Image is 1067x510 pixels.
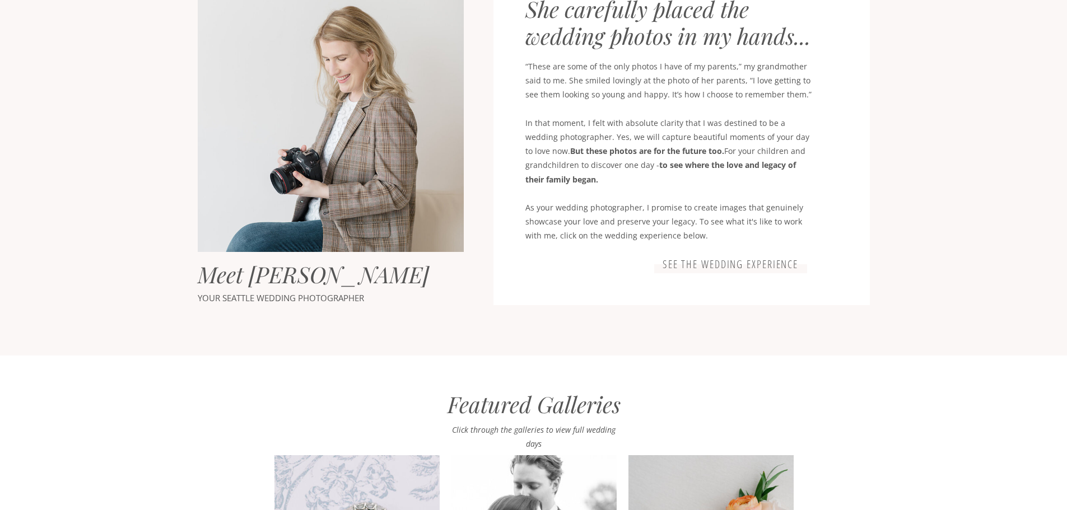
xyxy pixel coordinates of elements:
b: to see where the love and legacy of their family began. [525,160,796,184]
p: YOUR SEATTLE WEDDING PHOTOGRAPHER [198,291,397,306]
i: Click through the galleries to view full wedding days [452,424,616,449]
h2: Featured Galleries [404,391,664,423]
p: “These are some of the only photos I have of my parents,” my grandmother said to me. She smiled l... [525,59,812,287]
h2: Meet [PERSON_NAME] [198,261,458,291]
a: See the wedding experience [659,258,803,272]
b: But these photos are for the future too. [570,146,724,156]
